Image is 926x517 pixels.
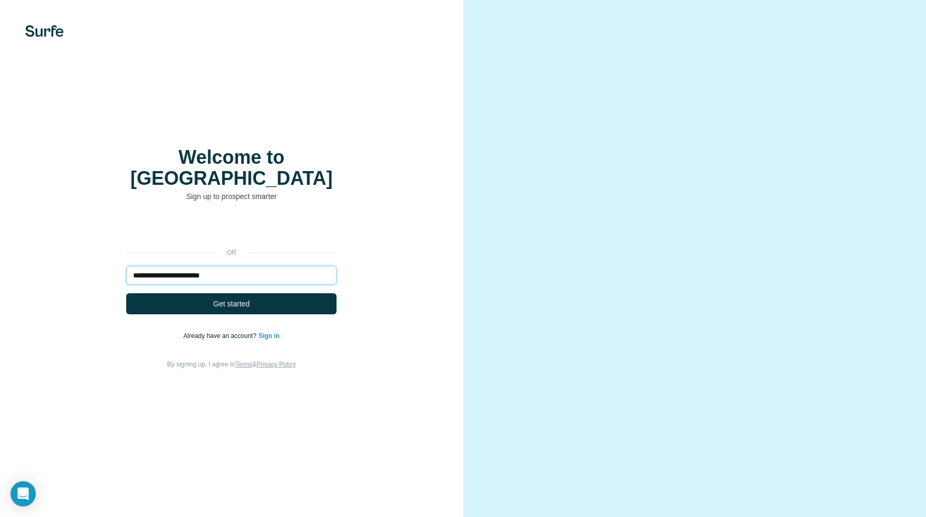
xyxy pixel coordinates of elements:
[126,191,337,202] p: Sign up to prospect smarter
[213,299,250,309] span: Get started
[11,481,36,506] div: Open Intercom Messenger
[25,25,64,37] img: Surfe's logo
[121,217,342,241] iframe: Sign in with Google Button
[167,361,296,368] span: By signing up, I agree to &
[126,147,337,189] h1: Welcome to [GEOGRAPHIC_DATA]
[184,332,259,340] span: Already have an account?
[257,361,296,368] a: Privacy Policy
[215,248,248,257] p: or
[126,293,337,314] button: Get started
[259,332,280,340] a: Sign in
[235,361,252,368] a: Terms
